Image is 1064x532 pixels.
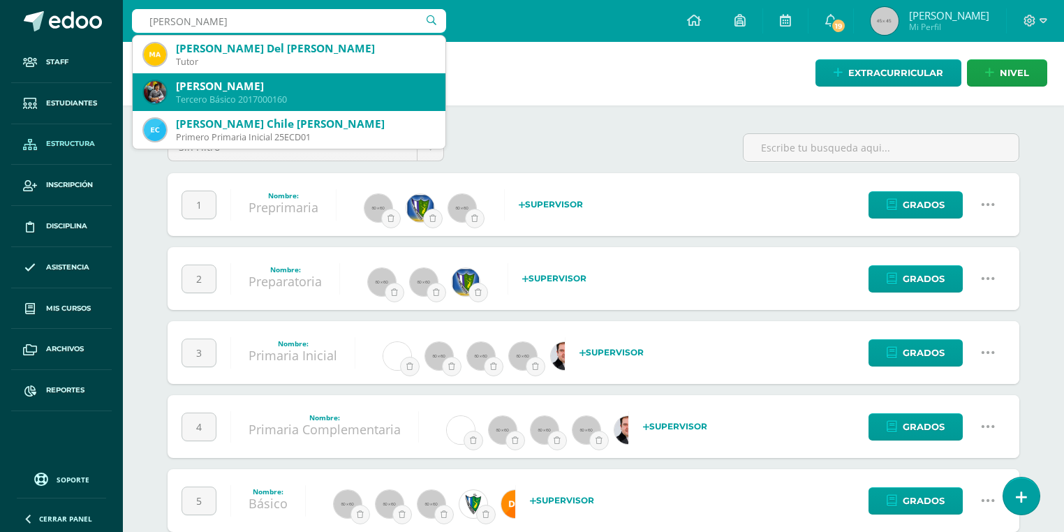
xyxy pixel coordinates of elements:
[46,221,87,232] span: Disciplina
[249,273,322,290] a: Preparatoria
[815,59,961,87] a: Extracurricular
[1000,60,1029,86] span: nivel
[249,347,337,364] a: Primaria Inicial
[519,199,583,209] strong: Supervisor
[176,94,434,105] div: Tercero Básico 2017000160
[46,303,91,314] span: Mis cursos
[11,165,112,206] a: Inscripción
[614,416,642,444] img: 57933e79c0f622885edf5cfea874362b.png
[249,495,288,512] a: Básico
[909,8,989,22] span: [PERSON_NAME]
[11,206,112,247] a: Disciplina
[46,385,84,396] span: Reportes
[406,194,434,222] img: fc224351b503ff6b3b614368b6a8a356.png
[448,194,476,222] img: 60x60
[531,416,559,444] img: 60x60
[489,416,517,444] img: 60x60
[530,495,594,505] strong: Supervisor
[831,18,846,34] span: 19
[11,124,112,165] a: Estructura
[144,119,166,141] img: 6be5e5390116469e43cf58eec8c3fdde.png
[869,265,963,293] a: Grados
[39,514,92,524] span: Cerrar panel
[46,98,97,109] span: Estudiantes
[144,81,166,103] img: b875f3c4c839e8e66322e8a1b13aee01.png
[46,343,84,355] span: Archivos
[17,469,106,488] a: Soporte
[744,134,1019,161] input: Escribe tu busqueda aqui...
[903,414,945,440] span: Grados
[176,41,434,56] div: [PERSON_NAME] Del [PERSON_NAME]
[909,21,989,33] span: Mi Perfil
[418,490,445,518] img: 60x60
[447,416,475,444] img: 5efa647bd622e52820e205d13252bcc4.png
[425,342,453,370] img: 60x60
[869,339,963,367] a: Grados
[46,262,89,273] span: Asistencia
[848,60,943,86] span: Extracurricular
[903,340,945,366] span: Grados
[903,488,945,514] span: Grados
[903,192,945,218] span: Grados
[334,490,362,518] img: 60x60
[410,268,438,296] img: 60x60
[11,83,112,124] a: Estudiantes
[270,265,301,274] strong: Nombre:
[967,59,1047,87] a: nivel
[643,421,707,431] strong: Supervisor
[869,487,963,515] a: Grados
[383,342,411,370] img: 5efa647bd622e52820e205d13252bcc4.png
[46,57,68,68] span: Staff
[11,370,112,411] a: Reportes
[176,131,434,143] div: Primero Primaria Inicial 25ECD01
[869,413,963,441] a: Grados
[509,342,537,370] img: 60x60
[551,342,579,370] img: 57933e79c0f622885edf5cfea874362b.png
[176,117,434,131] div: [PERSON_NAME] Chile [PERSON_NAME]
[11,247,112,288] a: Asistencia
[46,138,95,149] span: Estructura
[144,43,166,66] img: 7ff52762af8d02b41389ea85cd471348.png
[368,268,396,296] img: 60x60
[501,490,529,518] img: f9d34ca01e392badc01b6cd8c48cabbd.png
[572,416,600,444] img: 60x60
[11,42,112,83] a: Staff
[579,347,644,357] strong: Supervisor
[869,191,963,219] a: Grados
[364,194,392,222] img: 60x60
[176,56,434,68] div: Tutor
[57,475,89,485] span: Soporte
[309,413,340,422] strong: Nombre:
[249,199,318,216] a: Preprimaria
[268,191,299,200] strong: Nombre:
[522,273,586,283] strong: Supervisor
[903,266,945,292] span: Grados
[176,79,434,94] div: [PERSON_NAME]
[11,329,112,370] a: Archivos
[46,179,93,191] span: Inscripción
[459,490,487,518] img: 9f174a157161b4ddbe12118a61fed988.png
[278,339,309,348] strong: Nombre:
[132,9,446,33] input: Busca un usuario...
[467,342,495,370] img: 60x60
[249,421,401,438] a: Primaria Complementaria
[11,288,112,330] a: Mis cursos
[376,490,404,518] img: 60x60
[871,7,899,35] img: 45x45
[253,487,283,496] strong: Nombre:
[452,268,480,296] img: fc224351b503ff6b3b614368b6a8a356.png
